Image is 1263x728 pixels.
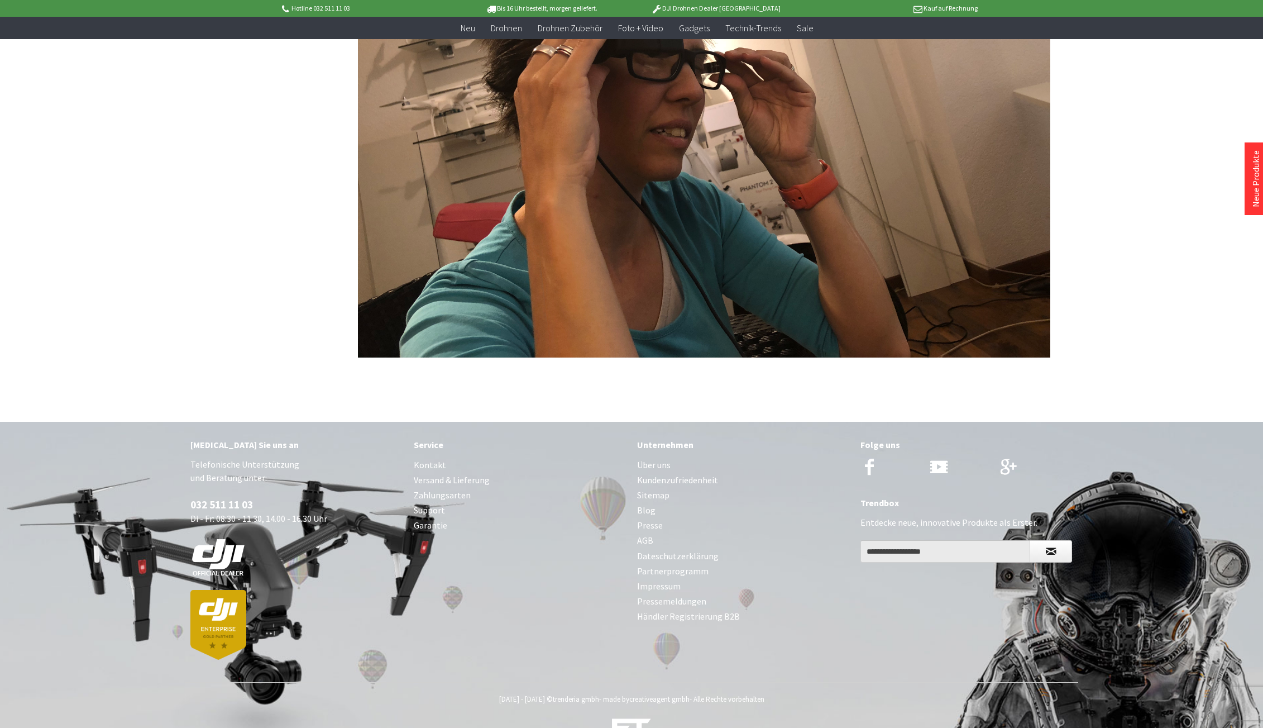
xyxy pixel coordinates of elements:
div: [DATE] - [DATE] © - made by - Alle Rechte vorbehalten [194,694,1069,704]
a: Partnerprogramm [637,564,849,579]
span: Technik-Trends [725,22,781,34]
a: Pressemeldungen [637,594,849,609]
a: Impressum [637,579,849,594]
span: Drohnen [491,22,522,34]
img: dji-partner-enterprise_goldLoJgYOWPUIEBO.png [190,590,246,660]
span: Foto + Video [618,22,663,34]
a: Kundenzufriedenheit [637,473,849,488]
span: Sale [797,22,814,34]
a: Foto + Video [610,17,671,40]
a: Technik-Trends [717,17,789,40]
div: [MEDICAL_DATA] Sie uns an [190,437,403,452]
div: Service [414,437,626,452]
a: Sitemap [637,488,849,503]
img: white-dji-schweiz-logo-official_140x140.png [190,539,246,577]
span: Neu [461,22,475,34]
a: Neu [453,17,483,40]
p: Bis 16 Uhr bestellt, morgen geliefert. [454,2,628,15]
a: Kontakt [414,458,626,473]
div: Unternehmen [637,437,849,452]
span: Gadgets [679,22,710,34]
a: Zahlungsarten [414,488,626,503]
input: Ihre E-Mail Adresse [860,540,1030,563]
a: Über uns [637,458,849,473]
div: Trendbox [860,496,1073,510]
a: trenderia gmbh [553,694,599,704]
a: Presse [637,518,849,533]
a: Sale [789,17,821,40]
a: Drohnen Zubehör [530,17,610,40]
p: Hotline 032 511 11 03 [280,2,454,15]
p: Telefonische Unterstützung und Beratung unter: Di - Fr: 08:30 - 11.30, 14.00 - 16.30 Uhr [190,458,403,660]
a: Garantie [414,518,626,533]
a: Neue Produkte [1250,150,1261,207]
button: Newsletter abonnieren [1030,540,1072,563]
a: Versand & Lieferung [414,473,626,488]
span: Drohnen Zubehör [538,22,602,34]
a: Blog [637,503,849,518]
a: 032 511 11 03 [190,498,253,511]
a: Gadgets [671,17,717,40]
a: Dateschutzerklärung [637,549,849,564]
a: creativeagent gmbh [629,694,690,704]
a: AGB [637,533,849,548]
p: Entdecke neue, innovative Produkte als Erster. [860,516,1073,529]
div: Folge uns [860,437,1073,452]
p: DJI Drohnen Dealer [GEOGRAPHIC_DATA] [629,2,803,15]
p: Kauf auf Rechnung [803,2,977,15]
a: Drohnen [483,17,530,40]
a: Support [414,503,626,518]
a: Händler Registrierung B2B [637,609,849,624]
